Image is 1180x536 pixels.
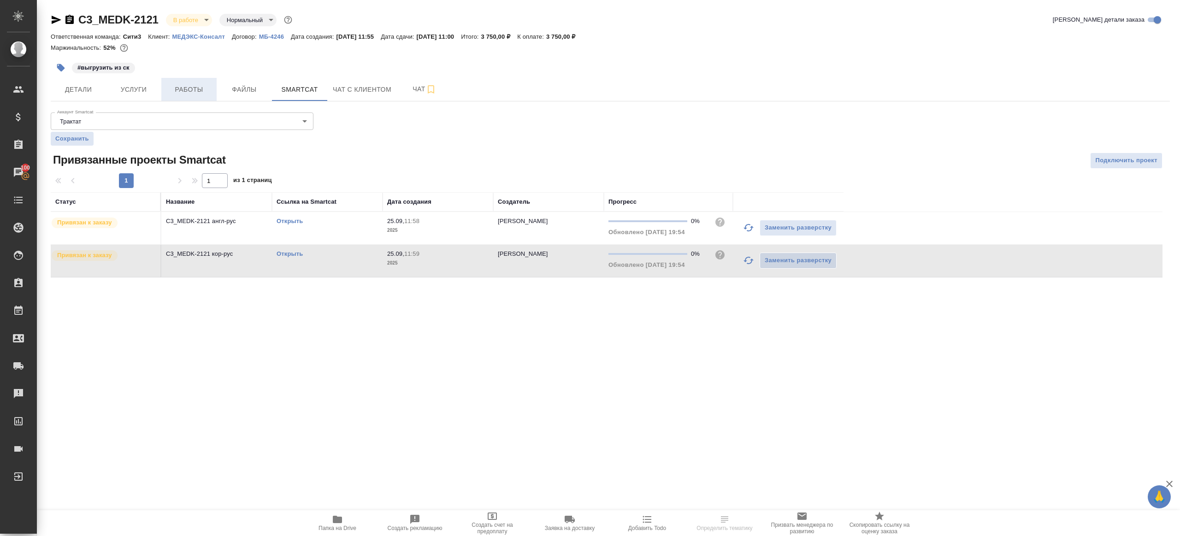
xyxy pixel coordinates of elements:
[57,118,84,125] button: Трактат
[233,175,272,188] span: из 1 страниц
[51,33,123,40] p: Ответственная команда:
[56,84,100,95] span: Детали
[224,16,265,24] button: Нормальный
[531,510,608,536] button: Заявка на доставку
[498,218,548,224] p: [PERSON_NAME]
[760,253,837,269] button: Заменить разверстку
[765,255,832,266] span: Заменить разверстку
[381,33,416,40] p: Дата сдачи:
[387,259,489,268] p: 2025
[686,510,763,536] button: Определить тематику
[546,33,583,40] p: 3 750,00 ₽
[232,33,259,40] p: Договор:
[769,522,835,535] span: Призвать менеджера по развитию
[404,250,419,257] p: 11:59
[319,525,356,531] span: Папка на Drive
[51,132,94,146] button: Сохранить
[77,63,130,72] p: #выгрузить из ск
[299,510,376,536] button: Папка на Drive
[277,84,322,95] span: Smartcat
[78,13,159,26] a: C3_MEDK-2121
[1148,485,1171,508] button: 🙏
[737,217,760,239] button: Обновить прогресс
[333,84,391,95] span: Чат с клиентом
[55,197,76,206] div: Статус
[277,250,303,257] a: Открыть
[608,261,685,268] span: Обновлено [DATE] 19:54
[846,522,913,535] span: Скопировать ссылку на оценку заказа
[51,58,71,78] button: Добавить тэг
[2,161,35,184] a: 100
[172,32,232,40] a: МЕДЭКС-Консалт
[55,134,89,143] span: Сохранить
[172,33,232,40] p: МЕДЭКС-Консалт
[57,251,112,260] p: Привязан к заказу
[277,197,336,206] div: Ссылка на Smartcat
[461,33,481,40] p: Итого:
[1095,155,1157,166] span: Подключить проект
[459,522,525,535] span: Создать счет на предоплату
[763,510,841,536] button: Призвать менеджера по развитию
[425,84,437,95] svg: Подписаться
[336,33,381,40] p: [DATE] 11:55
[277,218,303,224] a: Открыть
[1090,153,1162,169] button: Подключить проект
[696,525,752,531] span: Определить тематику
[171,16,201,24] button: В работе
[51,112,313,130] div: Трактат
[166,217,267,226] p: C3_MEDK-2121 англ-рус
[545,525,595,531] span: Заявка на доставку
[1053,15,1145,24] span: [PERSON_NAME] детали заказа
[402,83,447,95] span: Чат
[291,33,336,40] p: Дата создания:
[691,249,707,259] div: 0%
[282,14,294,26] button: Доп статусы указывают на важность/срочность заказа
[15,163,36,172] span: 100
[498,197,530,206] div: Создатель
[51,14,62,25] button: Скопировать ссылку для ЯМессенджера
[1151,487,1167,507] span: 🙏
[387,250,404,257] p: 25.09,
[222,84,266,95] span: Файлы
[608,510,686,536] button: Добавить Todo
[628,525,666,531] span: Добавить Todo
[148,33,172,40] p: Клиент:
[841,510,918,536] button: Скопировать ссылку на оценку заказа
[417,33,461,40] p: [DATE] 11:00
[166,14,212,26] div: В работе
[608,197,637,206] div: Прогресс
[454,510,531,536] button: Создать счет на предоплату
[166,249,267,259] p: C3_MEDK-2121 кор-рус
[219,14,277,26] div: В работе
[387,197,431,206] div: Дата создания
[481,33,518,40] p: 3 750,00 ₽
[51,153,226,167] span: Привязанные проекты Smartcat
[387,218,404,224] p: 25.09,
[118,42,130,54] button: 1504.72 RUB;
[64,14,75,25] button: Скопировать ссылку
[387,226,489,235] p: 2025
[517,33,546,40] p: К оплате:
[259,33,291,40] p: МБ-4246
[760,220,837,236] button: Заменить разверстку
[376,510,454,536] button: Создать рекламацию
[57,218,112,227] p: Привязан к заказу
[167,84,211,95] span: Работы
[123,33,148,40] p: Сити3
[112,84,156,95] span: Услуги
[166,197,195,206] div: Название
[691,217,707,226] div: 0%
[388,525,442,531] span: Создать рекламацию
[259,32,291,40] a: МБ-4246
[51,44,103,51] p: Маржинальность:
[765,223,832,233] span: Заменить разверстку
[498,250,548,257] p: [PERSON_NAME]
[71,63,136,71] span: выгрузить из ск
[103,44,118,51] p: 52%
[737,249,760,271] button: Обновить прогресс
[608,229,685,236] span: Обновлено [DATE] 19:54
[404,218,419,224] p: 11:58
